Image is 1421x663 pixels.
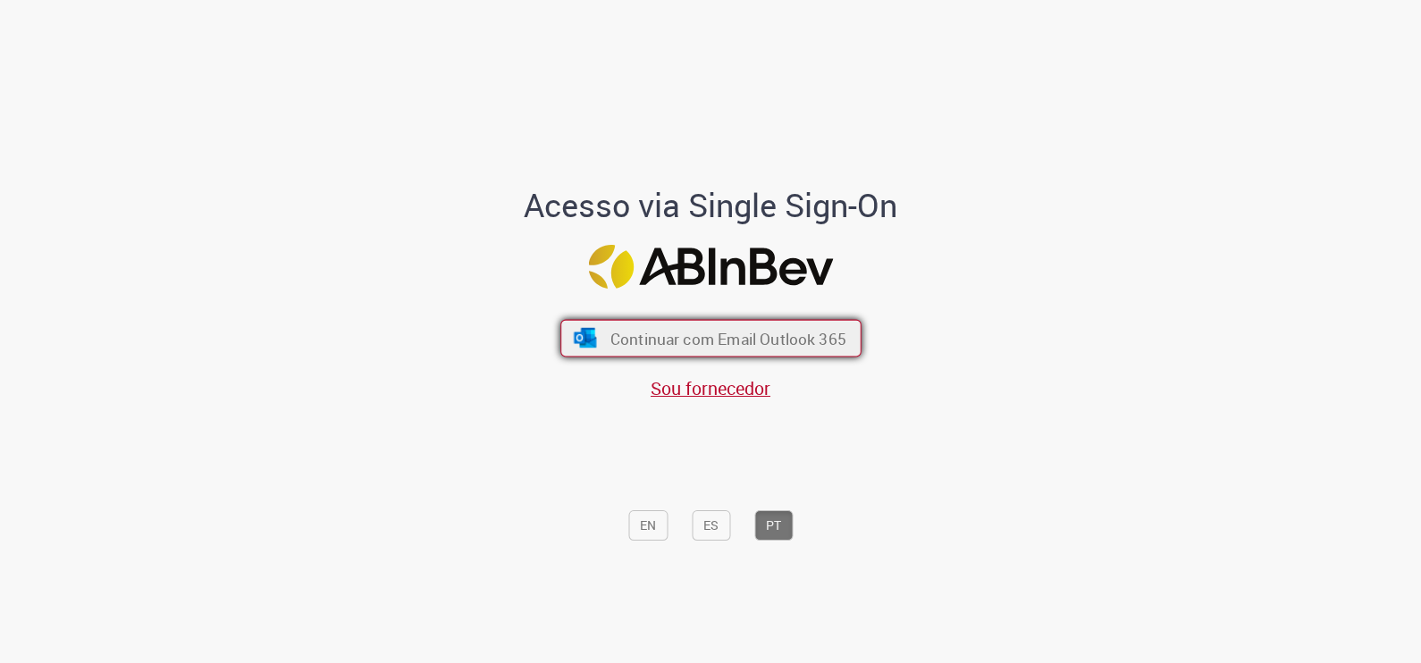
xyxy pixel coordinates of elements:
img: Logo ABInBev [588,245,833,289]
button: EN [628,510,668,541]
button: ES [692,510,730,541]
button: ícone Azure/Microsoft 360 Continuar com Email Outlook 365 [560,320,862,357]
button: PT [754,510,793,541]
a: Sou fornecedor [651,376,770,400]
span: Continuar com Email Outlook 365 [610,328,845,348]
img: ícone Azure/Microsoft 360 [572,329,598,348]
h1: Acesso via Single Sign-On [463,188,959,223]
